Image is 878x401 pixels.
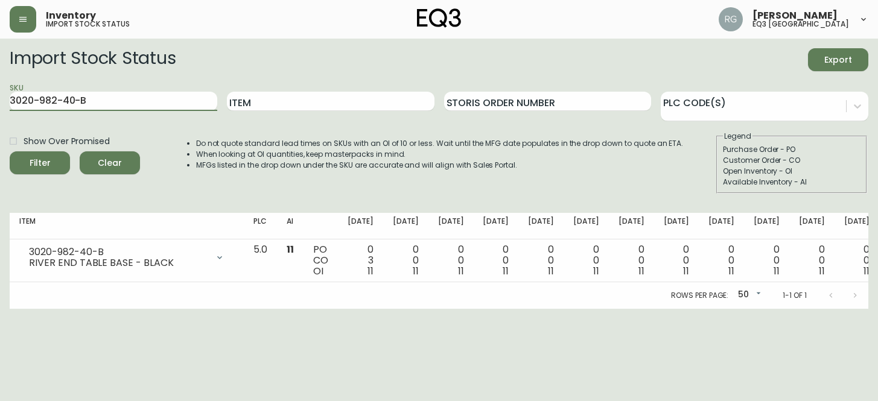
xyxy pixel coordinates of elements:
span: 11 [548,264,554,278]
div: 0 3 [348,244,374,277]
li: Do not quote standard lead times on SKUs with an OI of 10 or less. Wait until the MFG date popula... [196,138,684,149]
th: [DATE] [473,213,518,239]
li: MFGs listed in the drop down under the SKU are accurate and will align with Sales Portal. [196,160,684,171]
p: Rows per page: [671,290,728,301]
span: OI [313,264,323,278]
th: [DATE] [699,213,744,239]
div: 0 0 [573,244,599,277]
span: 11 [774,264,780,278]
div: 3020-982-40-BRIVER END TABLE BASE - BLACK [19,244,234,271]
span: 11 [728,264,734,278]
span: [PERSON_NAME] [752,11,838,21]
th: [DATE] [654,213,699,239]
div: 0 0 [708,244,734,277]
div: 0 0 [528,244,554,277]
th: [DATE] [518,213,564,239]
div: 0 0 [619,244,644,277]
div: 0 0 [844,244,870,277]
h5: import stock status [46,21,130,28]
span: 11 [819,264,825,278]
button: Clear [80,151,140,174]
span: 11 [287,242,294,256]
div: 0 0 [799,244,825,277]
th: AI [277,213,304,239]
p: 1-1 of 1 [783,290,807,301]
h2: Import Stock Status [10,48,176,71]
div: Filter [30,156,51,171]
div: 0 0 [754,244,780,277]
th: PLC [244,213,277,239]
h5: eq3 [GEOGRAPHIC_DATA] [752,21,849,28]
button: Filter [10,151,70,174]
span: 11 [413,264,419,278]
th: [DATE] [428,213,474,239]
div: 50 [733,285,763,305]
span: Clear [89,156,130,171]
li: When looking at OI quantities, keep masterpacks in mind. [196,149,684,160]
button: Export [808,48,868,71]
span: 11 [593,264,599,278]
th: [DATE] [383,213,428,239]
div: 3020-982-40-B [29,247,208,257]
span: Export [818,52,859,68]
img: logo [417,8,462,28]
th: [DATE] [744,213,789,239]
div: Purchase Order - PO [723,144,861,155]
th: [DATE] [609,213,654,239]
span: Show Over Promised [24,135,110,148]
span: 11 [638,264,644,278]
div: 0 0 [483,244,509,277]
div: 0 0 [664,244,690,277]
span: Inventory [46,11,96,21]
th: [DATE] [564,213,609,239]
div: RIVER END TABLE BASE - BLACK [29,257,208,268]
th: [DATE] [338,213,383,239]
div: 0 0 [438,244,464,277]
span: 11 [503,264,509,278]
div: Open Inventory - OI [723,166,861,177]
th: [DATE] [789,213,835,239]
th: Item [10,213,244,239]
div: Available Inventory - AI [723,177,861,188]
span: 11 [683,264,689,278]
img: f6fbd925e6db440fbde9835fd887cd24 [719,7,743,31]
span: 11 [864,264,870,278]
span: 11 [367,264,374,278]
div: Customer Order - CO [723,155,861,166]
div: PO CO [313,244,328,277]
span: 11 [458,264,464,278]
legend: Legend [723,131,752,142]
div: 0 0 [393,244,419,277]
td: 5.0 [244,239,277,282]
